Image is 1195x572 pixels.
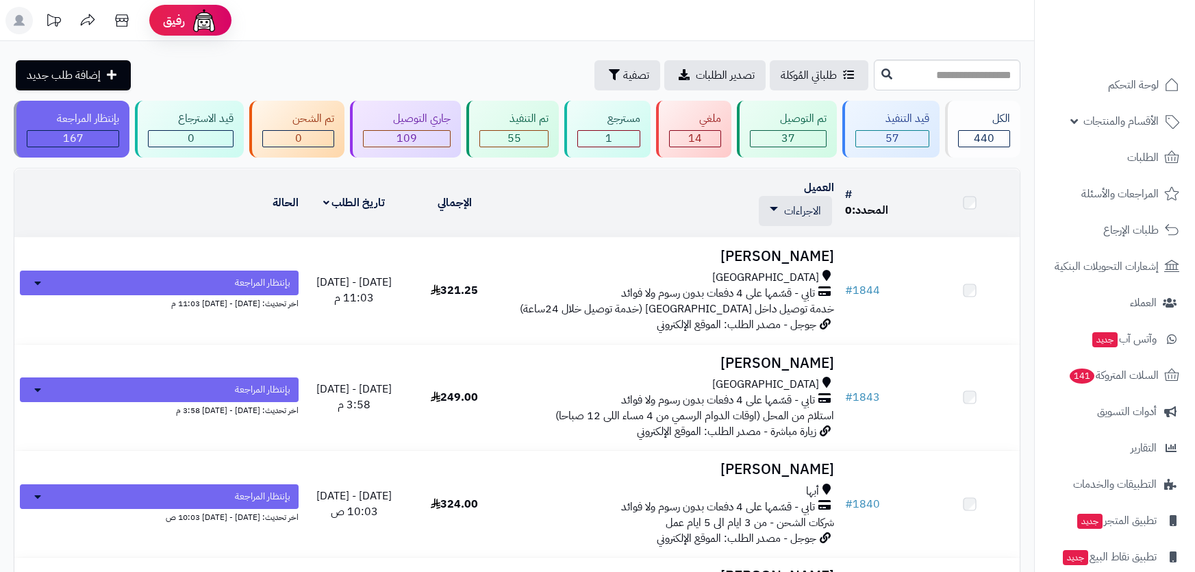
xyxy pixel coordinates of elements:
a: تم التوصيل 37 [734,101,840,158]
span: 321.25 [431,282,478,299]
a: التقارير [1043,432,1187,464]
span: التقارير [1131,438,1157,458]
div: 109 [364,131,450,147]
span: 167 [63,130,84,147]
a: لوحة التحكم [1043,69,1187,101]
div: 167 [27,131,118,147]
span: تابي - قسّمها على 4 دفعات بدون رسوم ولا فوائد [621,499,815,515]
span: 249.00 [431,389,478,406]
span: 55 [507,130,521,147]
span: إشعارات التحويلات البنكية [1055,257,1159,276]
span: تطبيق المتجر [1076,511,1157,530]
a: الإجمالي [438,195,472,211]
span: جديد [1063,550,1088,565]
span: 37 [781,130,795,147]
a: جاري التوصيل 109 [347,101,464,158]
a: تاريخ الطلب [323,195,386,211]
span: شركات الشحن - من 3 ايام الى 5 ايام عمل [666,514,834,531]
a: طلباتي المُوكلة [770,60,868,90]
a: الاجراءات [770,203,821,219]
div: 1 [578,131,640,147]
a: قيد الاسترجاع 0 [132,101,247,158]
a: تطبيق المتجرجديد [1043,504,1187,537]
span: الأقسام والمنتجات [1083,112,1159,131]
span: بإنتظار المراجعة [235,276,290,290]
a: تم الشحن 0 [247,101,347,158]
div: 57 [856,131,929,147]
span: خدمة توصيل داخل [GEOGRAPHIC_DATA] (خدمة توصيل خلال 24ساعة) [520,301,834,317]
h3: [PERSON_NAME] [510,356,834,371]
span: تابي - قسّمها على 4 دفعات بدون رسوم ولا فوائد [621,393,815,408]
span: تصدير الطلبات [696,67,755,84]
a: أدوات التسويق [1043,395,1187,428]
a: إشعارات التحويلات البنكية [1043,250,1187,283]
a: #1840 [845,496,880,512]
div: مسترجع [577,111,640,127]
span: [DATE] - [DATE] 10:03 ص [316,488,392,520]
span: بإنتظار المراجعة [235,383,290,397]
span: تابي - قسّمها على 4 دفعات بدون رسوم ولا فوائد [621,286,815,301]
a: إضافة طلب جديد [16,60,131,90]
span: 141 [1069,368,1095,384]
div: تم الشحن [262,111,334,127]
div: 37 [751,131,826,147]
span: [DATE] - [DATE] 11:03 م [316,274,392,306]
span: وآتس آب [1091,329,1157,349]
div: تم التنفيذ [479,111,549,127]
a: قيد التنفيذ 57 [840,101,942,158]
span: جديد [1092,332,1118,347]
span: أبها [806,484,819,499]
div: 0 [263,131,334,147]
a: مسترجع 1 [562,101,653,158]
a: ملغي 14 [653,101,734,158]
div: الكل [958,111,1010,127]
span: 324.00 [431,496,478,512]
a: تم التنفيذ 55 [464,101,562,158]
div: اخر تحديث: [DATE] - [DATE] 10:03 ص [20,509,299,523]
span: أدوات التسويق [1097,402,1157,421]
span: لوحة التحكم [1108,75,1159,95]
button: تصفية [594,60,660,90]
span: رفيق [163,12,185,29]
span: إضافة طلب جديد [27,67,101,84]
h3: [PERSON_NAME] [510,462,834,477]
span: 14 [688,130,702,147]
span: 440 [974,130,994,147]
img: logo-2.png [1102,10,1182,39]
a: #1843 [845,389,880,406]
span: طلباتي المُوكلة [781,67,837,84]
span: المراجعات والأسئلة [1081,184,1159,203]
a: تصدير الطلبات [664,60,766,90]
div: 55 [480,131,548,147]
span: # [845,496,853,512]
span: [GEOGRAPHIC_DATA] [712,270,819,286]
a: الحالة [273,195,299,211]
span: 57 [885,130,899,147]
div: تم التوصيل [750,111,827,127]
span: استلام من المحل (اوقات الدوام الرسمي من 4 مساء اللى 12 صباحا) [555,408,834,424]
span: الاجراءات [784,203,821,219]
a: تحديثات المنصة [36,7,71,38]
a: # [845,186,852,203]
a: التطبيقات والخدمات [1043,468,1187,501]
span: 0 [845,202,852,219]
span: بإنتظار المراجعة [235,490,290,503]
span: 1 [605,130,612,147]
a: وآتس آبجديد [1043,323,1187,356]
div: 14 [670,131,720,147]
span: العملاء [1130,293,1157,312]
span: تطبيق نقاط البيع [1061,547,1157,567]
span: طلبات الإرجاع [1103,221,1159,240]
div: بإنتظار المراجعة [27,111,119,127]
div: المحدد: [845,203,914,219]
a: الطلبات [1043,141,1187,174]
a: المراجعات والأسئلة [1043,177,1187,210]
a: #1844 [845,282,880,299]
h3: [PERSON_NAME] [510,249,834,264]
span: 0 [188,130,194,147]
div: اخر تحديث: [DATE] - [DATE] 3:58 م [20,402,299,416]
div: جاري التوصيل [363,111,451,127]
a: طلبات الإرجاع [1043,214,1187,247]
span: تصفية [623,67,649,84]
span: جوجل - مصدر الطلب: الموقع الإلكتروني [657,530,816,547]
